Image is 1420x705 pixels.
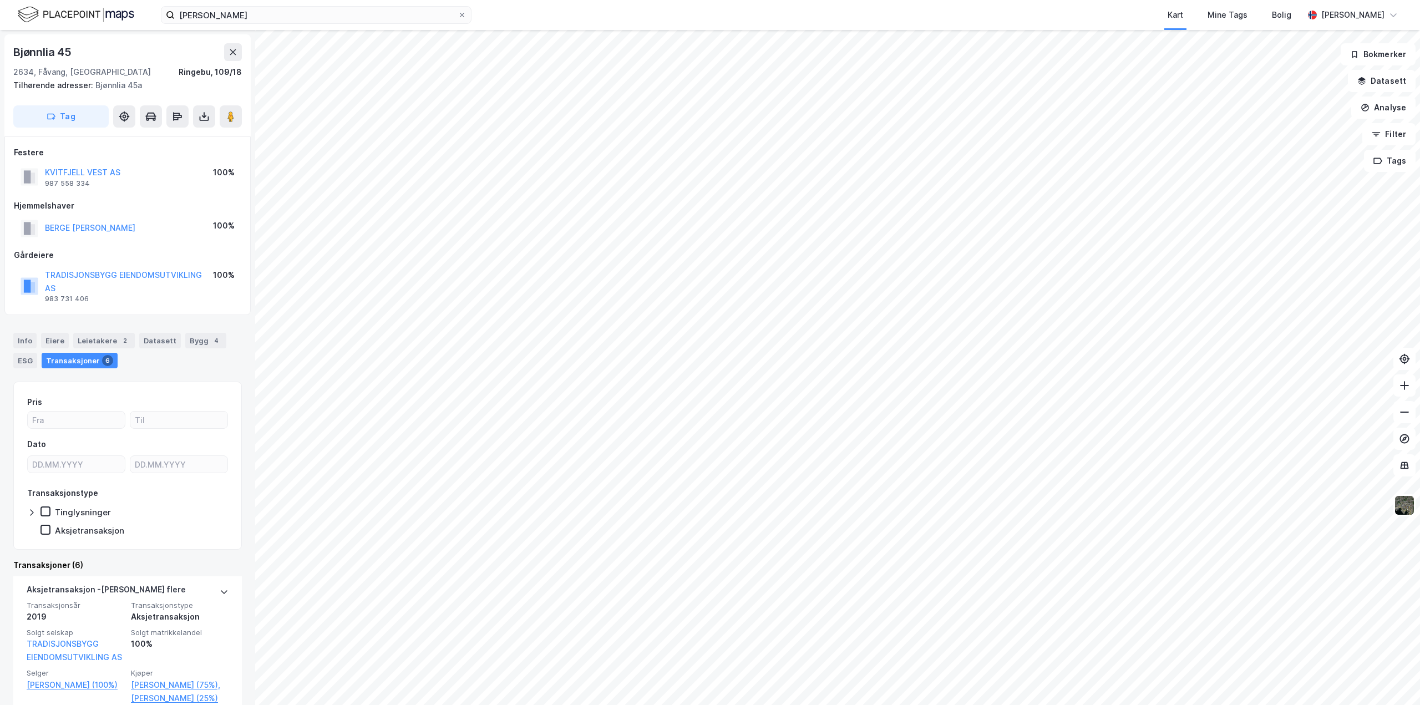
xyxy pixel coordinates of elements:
[42,353,118,368] div: Transaksjoner
[131,692,229,705] a: [PERSON_NAME] (25%)
[27,639,122,662] a: TRADISJONSBYGG EIENDOMSUTVIKLING AS
[55,507,111,518] div: Tinglysninger
[131,628,229,637] span: Solgt matrikkelandel
[1394,495,1415,516] img: 9k=
[18,5,134,24] img: logo.f888ab2527a4732fd821a326f86c7f29.svg
[213,166,235,179] div: 100%
[27,610,124,623] div: 2019
[1364,150,1416,172] button: Tags
[13,43,74,61] div: Bjønnlia 45
[130,456,227,473] input: DD.MM.YYYY
[55,525,124,536] div: Aksjetransaksjon
[131,610,229,623] div: Aksjetransaksjon
[45,295,89,303] div: 983 731 406
[27,438,46,451] div: Dato
[13,105,109,128] button: Tag
[27,583,186,601] div: Aksjetransaksjon - [PERSON_NAME] flere
[102,355,113,366] div: 6
[28,456,125,473] input: DD.MM.YYYY
[13,79,233,92] div: Bjønnlia 45a
[130,412,227,428] input: Til
[41,333,69,348] div: Eiere
[131,637,229,651] div: 100%
[119,335,130,346] div: 2
[175,7,458,23] input: Søk på adresse, matrikkel, gårdeiere, leietakere eller personer
[1168,8,1183,22] div: Kart
[1321,8,1384,22] div: [PERSON_NAME]
[1208,8,1247,22] div: Mine Tags
[14,146,241,159] div: Festere
[1341,43,1416,65] button: Bokmerker
[1272,8,1291,22] div: Bolig
[27,678,124,692] a: [PERSON_NAME] (100%)
[131,678,229,692] a: [PERSON_NAME] (75%),
[27,601,124,610] span: Transaksjonsår
[14,199,241,212] div: Hjemmelshaver
[27,668,124,678] span: Selger
[27,628,124,637] span: Solgt selskap
[213,268,235,282] div: 100%
[131,601,229,610] span: Transaksjonstype
[45,179,90,188] div: 987 558 334
[213,219,235,232] div: 100%
[1348,70,1416,92] button: Datasett
[13,80,95,90] span: Tilhørende adresser:
[28,412,125,428] input: Fra
[1351,97,1416,119] button: Analyse
[73,333,135,348] div: Leietakere
[185,333,226,348] div: Bygg
[13,333,37,348] div: Info
[27,486,98,500] div: Transaksjonstype
[13,353,37,368] div: ESG
[1362,123,1416,145] button: Filter
[139,333,181,348] div: Datasett
[1365,652,1420,705] iframe: Chat Widget
[14,248,241,262] div: Gårdeiere
[211,335,222,346] div: 4
[13,65,151,79] div: 2634, Fåvang, [GEOGRAPHIC_DATA]
[131,668,229,678] span: Kjøper
[13,559,242,572] div: Transaksjoner (6)
[27,395,42,409] div: Pris
[179,65,242,79] div: Ringebu, 109/18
